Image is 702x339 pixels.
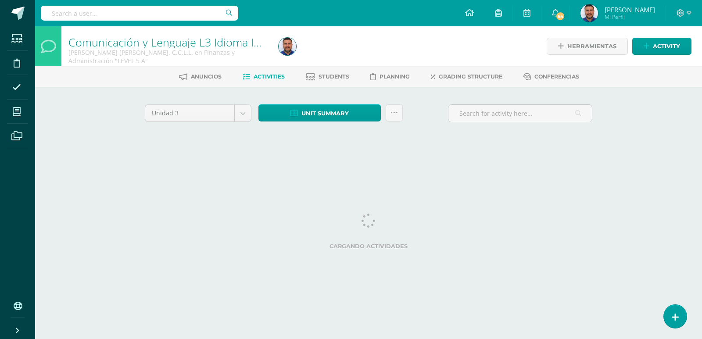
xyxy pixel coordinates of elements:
label: Cargando actividades [145,243,592,250]
a: Grading structure [431,70,502,84]
a: Unit summary [258,104,381,121]
span: Conferencias [534,73,579,80]
a: Activity [632,38,691,55]
a: Students [306,70,349,84]
a: Planning [370,70,410,84]
img: 1e40cb41d2dde1487ece8400d40bf57c.png [279,38,296,55]
span: Grading structure [439,73,502,80]
span: Unidad 3 [152,105,228,121]
a: Activities [243,70,285,84]
a: Unidad 3 [145,105,251,121]
span: Mi Perfil [605,13,655,21]
a: Conferencias [523,70,579,84]
span: Herramientas [567,38,616,54]
a: Herramientas [547,38,628,55]
img: 1e40cb41d2dde1487ece8400d40bf57c.png [580,4,598,22]
span: Students [319,73,349,80]
span: Activity [653,38,680,54]
input: Search for activity here… [448,105,592,122]
span: Anuncios [191,73,222,80]
a: Comunicación y Lenguaje L3 Idioma Inglés [68,35,280,50]
span: Unit summary [301,105,349,121]
span: 54 [555,11,565,21]
h1: Comunicación y Lenguaje L3 Idioma Inglés [68,36,268,48]
input: Search a user… [41,6,238,21]
span: Activities [254,73,285,80]
span: Planning [380,73,410,80]
a: Anuncios [179,70,222,84]
span: [PERSON_NAME] [605,5,655,14]
div: Quinto Finanzas Bach. C.C.L.L. en Finanzas y Administración 'LEVEL 5 A' [68,48,268,65]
